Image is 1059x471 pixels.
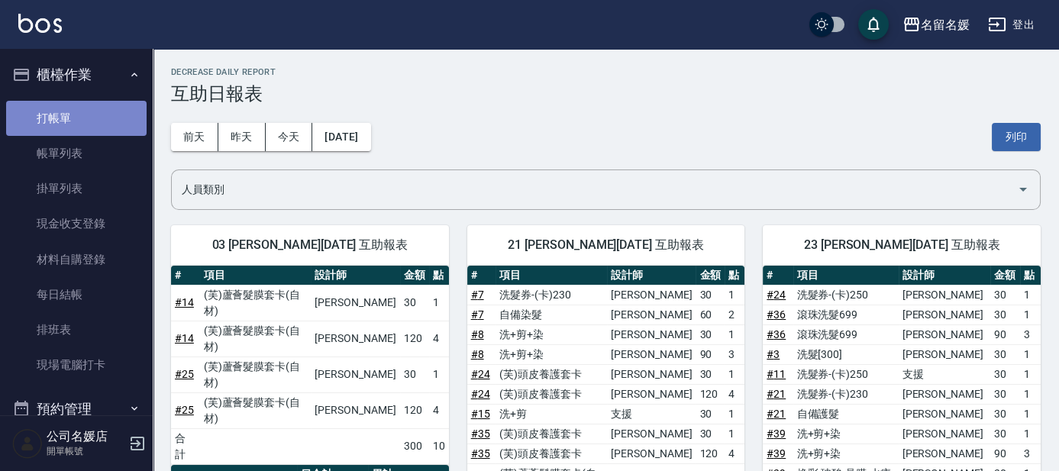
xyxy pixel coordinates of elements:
[200,285,312,321] td: (芙)蘆薈髮膜套卡(自材)
[793,444,899,463] td: 洗+剪+染
[429,392,449,428] td: 4
[311,356,399,392] td: [PERSON_NAME]
[607,324,696,344] td: [PERSON_NAME]
[793,404,899,424] td: 自備護髮
[725,384,744,404] td: 4
[696,444,725,463] td: 120
[171,123,218,151] button: 前天
[725,424,744,444] td: 1
[486,237,727,253] span: 21 [PERSON_NAME][DATE] 互助報表
[429,428,449,464] td: 10
[725,344,744,364] td: 3
[1020,384,1041,404] td: 1
[696,305,725,324] td: 60
[725,444,744,463] td: 4
[696,424,725,444] td: 30
[429,321,449,356] td: 4
[171,266,200,286] th: #
[899,344,990,364] td: [PERSON_NAME]
[899,424,990,444] td: [PERSON_NAME]
[311,285,399,321] td: [PERSON_NAME]
[178,176,1011,203] input: 人員名稱
[175,404,194,416] a: #25
[400,356,429,392] td: 30
[793,384,899,404] td: 洗髮券-(卡)230
[696,384,725,404] td: 120
[767,447,786,460] a: #39
[311,392,399,428] td: [PERSON_NAME]
[471,308,484,321] a: #7
[990,285,1020,305] td: 30
[896,9,976,40] button: 名留名媛
[471,388,490,400] a: #24
[175,332,194,344] a: #14
[767,308,786,321] a: #36
[6,389,147,429] button: 預約管理
[6,206,147,241] a: 現金收支登錄
[171,83,1041,105] h3: 互助日報表
[990,305,1020,324] td: 30
[175,296,194,308] a: #14
[696,364,725,384] td: 30
[696,404,725,424] td: 30
[990,364,1020,384] td: 30
[1020,404,1041,424] td: 1
[312,123,370,151] button: [DATE]
[429,285,449,321] td: 1
[496,285,607,305] td: 洗髮券-(卡)230
[200,392,312,428] td: (芙)蘆薈髮膜套卡(自材)
[607,305,696,324] td: [PERSON_NAME]
[496,364,607,384] td: (芙)頭皮養護套卡
[6,277,147,312] a: 每日結帳
[990,404,1020,424] td: 30
[1020,266,1041,286] th: 點
[1020,444,1041,463] td: 3
[6,347,147,382] a: 現場電腦打卡
[1020,344,1041,364] td: 1
[1011,177,1035,202] button: Open
[607,364,696,384] td: [PERSON_NAME]
[725,404,744,424] td: 1
[6,242,147,277] a: 材料自購登錄
[607,384,696,404] td: [PERSON_NAME]
[471,408,490,420] a: #15
[990,324,1020,344] td: 90
[171,266,449,465] table: a dense table
[767,388,786,400] a: #21
[200,356,312,392] td: (芙)蘆薈髮膜套卡(自材)
[496,266,607,286] th: 項目
[607,404,696,424] td: 支援
[496,324,607,344] td: 洗+剪+染
[18,14,62,33] img: Logo
[400,285,429,321] td: 30
[793,324,899,344] td: 滾珠洗髮699
[899,324,990,344] td: [PERSON_NAME]
[696,266,725,286] th: 金額
[767,289,786,301] a: #24
[793,424,899,444] td: 洗+剪+染
[200,321,312,356] td: (芙)蘆薈髮膜套卡(自材)
[171,428,200,464] td: 合計
[767,368,786,380] a: #11
[189,237,431,253] span: 03 [PERSON_NAME][DATE] 互助報表
[471,328,484,340] a: #8
[311,266,399,286] th: 設計師
[982,11,1041,39] button: 登出
[471,289,484,301] a: #7
[400,266,429,286] th: 金額
[793,305,899,324] td: 滾珠洗髮699
[496,344,607,364] td: 洗+剪+染
[990,444,1020,463] td: 90
[767,328,786,340] a: #36
[781,237,1022,253] span: 23 [PERSON_NAME][DATE] 互助報表
[607,266,696,286] th: 設計師
[47,429,124,444] h5: 公司名媛店
[429,356,449,392] td: 1
[793,364,899,384] td: 洗髮券-(卡)250
[696,344,725,364] td: 90
[696,285,725,305] td: 30
[793,266,899,286] th: 項目
[1020,285,1041,305] td: 1
[47,444,124,458] p: 開單帳號
[607,285,696,305] td: [PERSON_NAME]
